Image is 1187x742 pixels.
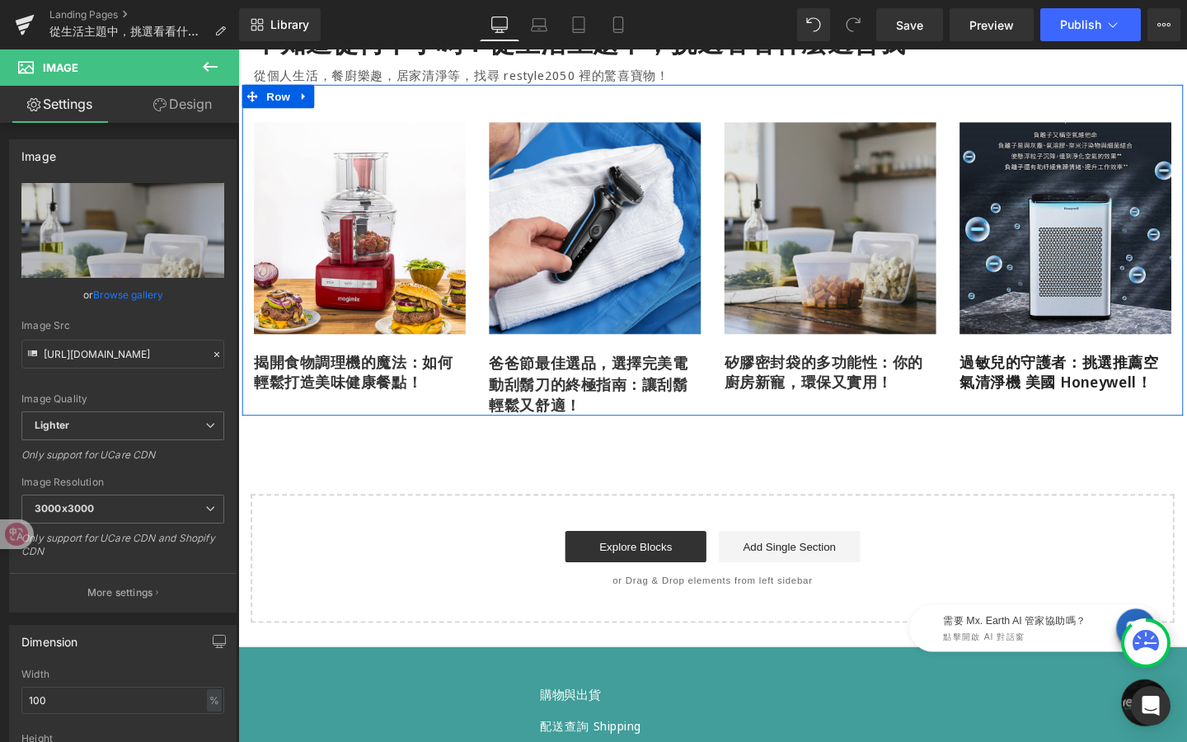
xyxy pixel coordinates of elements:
[35,502,94,514] b: 3000x3000
[480,8,519,41] a: Desktop
[21,448,224,472] div: Only support for UCare CDN
[16,17,981,37] p: 從個人生活，餐廚樂趣，居家清淨等，找尋 restyle2050 裡的驚喜寶物！
[1040,8,1141,41] button: Publish
[928,662,978,711] div: 打開聊天
[93,280,163,309] a: Browse gallery
[950,8,1034,41] a: Preview
[598,8,638,41] a: Mobile
[207,689,222,711] div: %
[317,669,490,688] h2: 購物與出貨
[270,17,309,32] span: Library
[264,319,473,384] a: 爸爸節最佳選品，選擇完美電動刮鬍刀的終極指南：讓刮鬍輕鬆又舒適！
[16,318,226,360] a: 揭開食物調理機的魔法：如何輕鬆打造美味健康餐點！
[40,552,958,564] p: or Drag & Drop elements from left sidebar
[519,8,559,41] a: Laptop
[651,563,981,646] iframe: Tiledesk Widget
[1147,8,1180,41] button: More
[43,61,78,74] span: Image
[344,506,492,539] a: Explore Blocks
[123,86,242,123] a: Design
[837,8,870,41] button: Redo
[35,419,69,431] b: Lighter
[21,477,224,488] div: Image Resolution
[21,140,56,163] div: Image
[49,25,208,38] span: 從生活主題中，挑選看看什麼適合我
[21,687,224,714] input: auto
[1131,686,1171,726] div: Open Intercom Messenger
[797,8,830,41] button: Undo
[59,37,80,62] a: Expand / Collapse
[21,286,224,303] div: or
[505,506,654,539] a: Add Single Section
[21,320,224,331] div: Image Src
[21,626,78,649] div: Dimension
[21,669,224,680] div: Width
[21,532,224,569] div: Only support for UCare CDN and Shopify CDN
[21,393,224,405] div: Image Quality
[758,319,981,359] h1: 過敏兒的守護者：挑選推薦空氣清淨機 美國 Honeywell！
[1060,18,1101,31] span: Publish
[559,8,598,41] a: Tablet
[511,318,720,360] a: 矽膠密封袋的多功能性：你的廚房新寵，環保又實用！
[239,8,321,41] a: New Library
[26,37,59,62] span: Row
[21,340,224,369] input: Link
[87,585,153,600] p: More settings
[317,699,423,723] a: 配送查詢 Shipping
[10,573,236,612] button: More settings
[896,16,923,34] span: Save
[49,8,239,21] a: Landing Pages
[969,16,1014,34] span: Preview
